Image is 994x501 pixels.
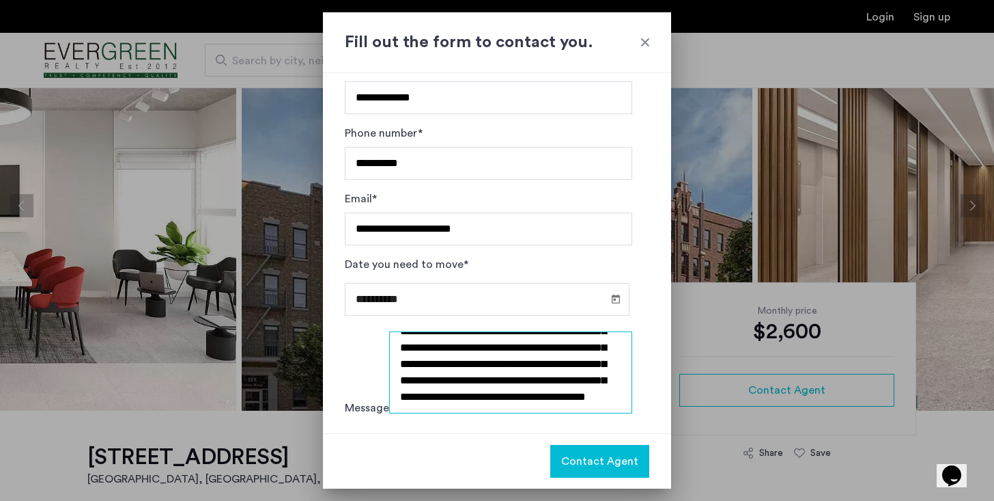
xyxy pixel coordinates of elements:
[345,256,468,273] label: Date you need to move*
[345,191,377,207] label: Email*
[561,453,638,470] span: Contact Agent
[550,445,649,478] button: button
[937,446,980,487] iframe: chat widget
[345,125,423,141] label: Phone number*
[345,30,650,55] h2: Fill out the form to contact you.
[608,290,624,307] button: Open calendar
[345,400,389,416] label: Message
